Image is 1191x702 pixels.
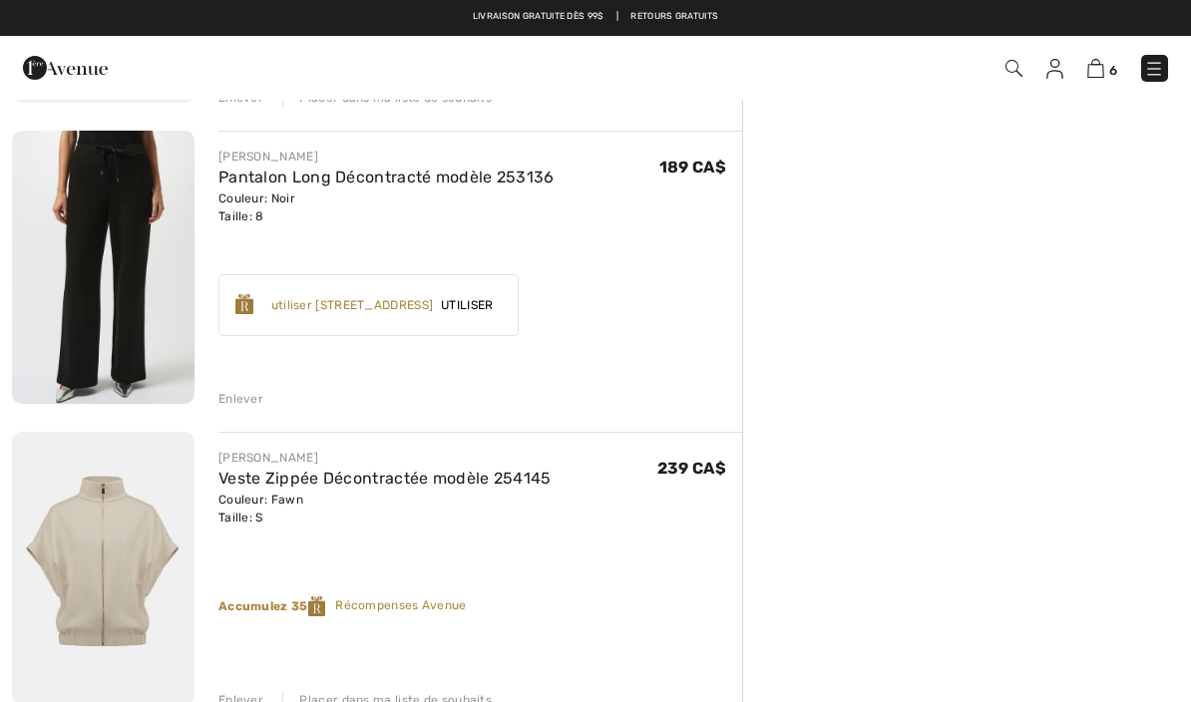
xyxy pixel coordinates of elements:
a: 1ère Avenue [23,57,108,76]
span: | [616,10,618,24]
div: utiliser [STREET_ADDRESS] [271,296,434,314]
img: 1ère Avenue [23,48,108,88]
img: Reward-Logo.svg [235,294,253,314]
a: Veste Zippée Décontractée modèle 254145 [218,469,552,488]
img: Panier d'achat [1087,59,1104,78]
div: Couleur: Noir Taille: 8 [218,189,555,225]
img: Recherche [1005,60,1022,77]
a: Livraison gratuite dès 99$ [473,10,604,24]
span: 189 CA$ [659,158,726,176]
div: [PERSON_NAME] [218,148,555,166]
img: Pantalon Long Décontracté modèle 253136 [12,131,195,404]
img: Mes infos [1046,59,1063,79]
img: Reward-Logo.svg [308,596,326,616]
a: Retours gratuits [630,10,718,24]
span: Utiliser [433,296,501,314]
span: 239 CA$ [657,459,726,478]
div: Enlever [218,390,263,408]
img: Menu [1144,59,1164,79]
div: Récompenses Avenue [218,596,742,616]
span: 6 [1109,63,1117,78]
a: Pantalon Long Décontracté modèle 253136 [218,168,555,186]
a: 6 [1087,56,1117,80]
div: Couleur: Fawn Taille: S [218,491,552,526]
div: [PERSON_NAME] [218,449,552,467]
strong: Accumulez 35 [218,599,335,613]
